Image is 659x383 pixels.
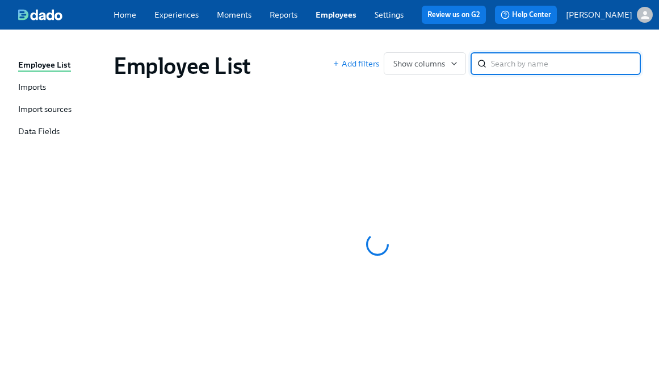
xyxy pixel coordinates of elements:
[393,58,456,69] span: Show columns
[495,6,557,24] button: Help Center
[427,9,480,20] a: Review us on G2
[18,81,104,94] a: Imports
[422,6,486,24] button: Review us on G2
[114,52,251,80] h1: Employee List
[270,10,297,20] a: Reports
[566,7,653,23] button: [PERSON_NAME]
[18,59,104,72] a: Employee List
[18,9,62,20] img: dado
[18,103,104,116] a: Import sources
[18,126,60,139] div: Data Fields
[18,59,71,72] div: Employee List
[18,9,114,20] a: dado
[18,81,46,94] div: Imports
[114,10,136,20] a: Home
[217,10,251,20] a: Moments
[491,52,641,75] input: Search by name
[18,126,104,139] a: Data Fields
[375,10,404,20] a: Settings
[501,9,551,20] span: Help Center
[154,10,199,20] a: Experiences
[333,58,379,69] button: Add filters
[384,52,466,75] button: Show columns
[316,10,356,20] a: Employees
[18,103,72,116] div: Import sources
[566,9,632,20] p: [PERSON_NAME]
